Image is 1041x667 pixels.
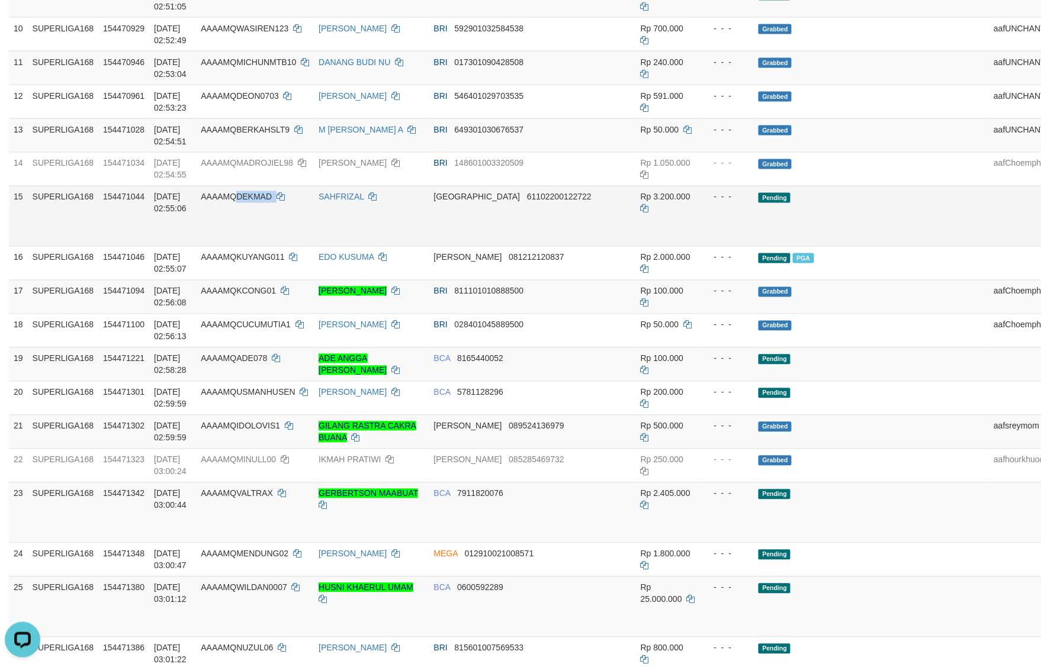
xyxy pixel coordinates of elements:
[201,643,273,653] span: AAAAMQNUZUL06
[705,191,750,203] div: - - -
[434,24,448,33] span: BRI
[9,118,28,152] td: 13
[455,320,524,330] span: Copy 028401045889500 to clipboard
[641,253,690,262] span: Rp 2.000.000
[103,192,144,202] span: 154471044
[201,320,291,330] span: AAAAMQCUCUMUTIA1
[641,489,690,498] span: Rp 2.405.000
[434,286,448,296] span: BRI
[28,314,99,347] td: SUPERLIGA168
[705,56,750,68] div: - - -
[9,415,28,449] td: 21
[201,354,267,363] span: AAAAMQADE078
[641,455,683,465] span: Rp 250.000
[759,489,791,500] span: Pending
[154,354,187,375] span: [DATE] 02:58:28
[9,186,28,246] td: 15
[154,192,187,214] span: [DATE] 02:55:06
[759,253,791,263] span: Pending
[641,57,683,67] span: Rp 240.000
[705,582,750,594] div: - - -
[641,125,679,134] span: Rp 50.000
[28,449,99,482] td: SUPERLIGA168
[457,489,503,498] span: Copy 7911820076 to clipboard
[319,354,387,375] a: ADE ANGGA [PERSON_NAME]
[9,449,28,482] td: 22
[434,549,458,559] span: MEGA
[103,24,144,33] span: 154470929
[455,125,524,134] span: Copy 649301030676537 to clipboard
[434,192,520,202] span: [GEOGRAPHIC_DATA]
[201,286,276,296] span: AAAAMQKCONG01
[434,125,448,134] span: BRI
[28,152,99,186] td: SUPERLIGA168
[705,285,750,297] div: - - -
[434,253,502,262] span: [PERSON_NAME]
[759,644,791,654] span: Pending
[28,347,99,381] td: SUPERLIGA168
[319,253,374,262] a: EDO KUSUMA
[705,124,750,136] div: - - -
[705,488,750,500] div: - - -
[319,583,413,592] a: HUSNI KHAERUL UMAM
[28,482,99,543] td: SUPERLIGA168
[319,388,387,397] a: [PERSON_NAME]
[759,159,792,169] span: Grabbed
[641,24,683,33] span: Rp 700.000
[455,286,524,296] span: Copy 811101010888500 to clipboard
[509,253,564,262] span: Copy 081212120837 to clipboard
[9,246,28,280] td: 16
[641,549,690,559] span: Rp 1.800.000
[9,280,28,314] td: 17
[319,455,381,465] a: IKMAH PRATIWI
[103,421,144,431] span: 154471302
[705,90,750,102] div: - - -
[641,320,679,330] span: Rp 50.000
[28,576,99,637] td: SUPERLIGA168
[103,253,144,262] span: 154471046
[9,576,28,637] td: 25
[9,381,28,415] td: 20
[28,543,99,576] td: SUPERLIGA168
[103,286,144,296] span: 154471094
[9,314,28,347] td: 18
[705,548,750,560] div: - - -
[28,17,99,51] td: SUPERLIGA168
[103,643,144,653] span: 154471386
[434,159,448,168] span: BRI
[319,489,418,498] a: GERBERTSON MAABUAT
[319,320,387,330] a: [PERSON_NAME]
[434,91,448,101] span: BRI
[154,57,187,79] span: [DATE] 02:53:04
[28,381,99,415] td: SUPERLIGA168
[154,125,187,146] span: [DATE] 02:54:51
[9,152,28,186] td: 14
[28,85,99,118] td: SUPERLIGA168
[154,388,187,409] span: [DATE] 02:59:59
[705,353,750,365] div: - - -
[641,91,683,101] span: Rp 591.000
[457,388,503,397] span: Copy 5781128296 to clipboard
[434,489,451,498] span: BCA
[527,192,592,202] span: Copy 61102200122722 to clipboard
[759,355,791,365] span: Pending
[201,421,280,431] span: AAAAMQIDOLOVIS1
[455,24,524,33] span: Copy 592901032584538 to clipboard
[455,643,524,653] span: Copy 815601007569533 to clipboard
[28,280,99,314] td: SUPERLIGA168
[28,118,99,152] td: SUPERLIGA168
[9,347,28,381] td: 19
[509,421,564,431] span: Copy 089524136979 to clipboard
[154,549,187,571] span: [DATE] 03:00:47
[154,583,187,604] span: [DATE] 03:01:12
[154,455,187,476] span: [DATE] 03:00:24
[9,482,28,543] td: 23
[457,583,503,592] span: Copy 0600592289 to clipboard
[201,91,279,101] span: AAAAMQDEON0703
[705,22,750,34] div: - - -
[434,388,451,397] span: BCA
[201,489,273,498] span: AAAAMQVALTRAX
[319,159,387,168] a: [PERSON_NAME]
[759,321,792,331] span: Grabbed
[319,643,387,653] a: [PERSON_NAME]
